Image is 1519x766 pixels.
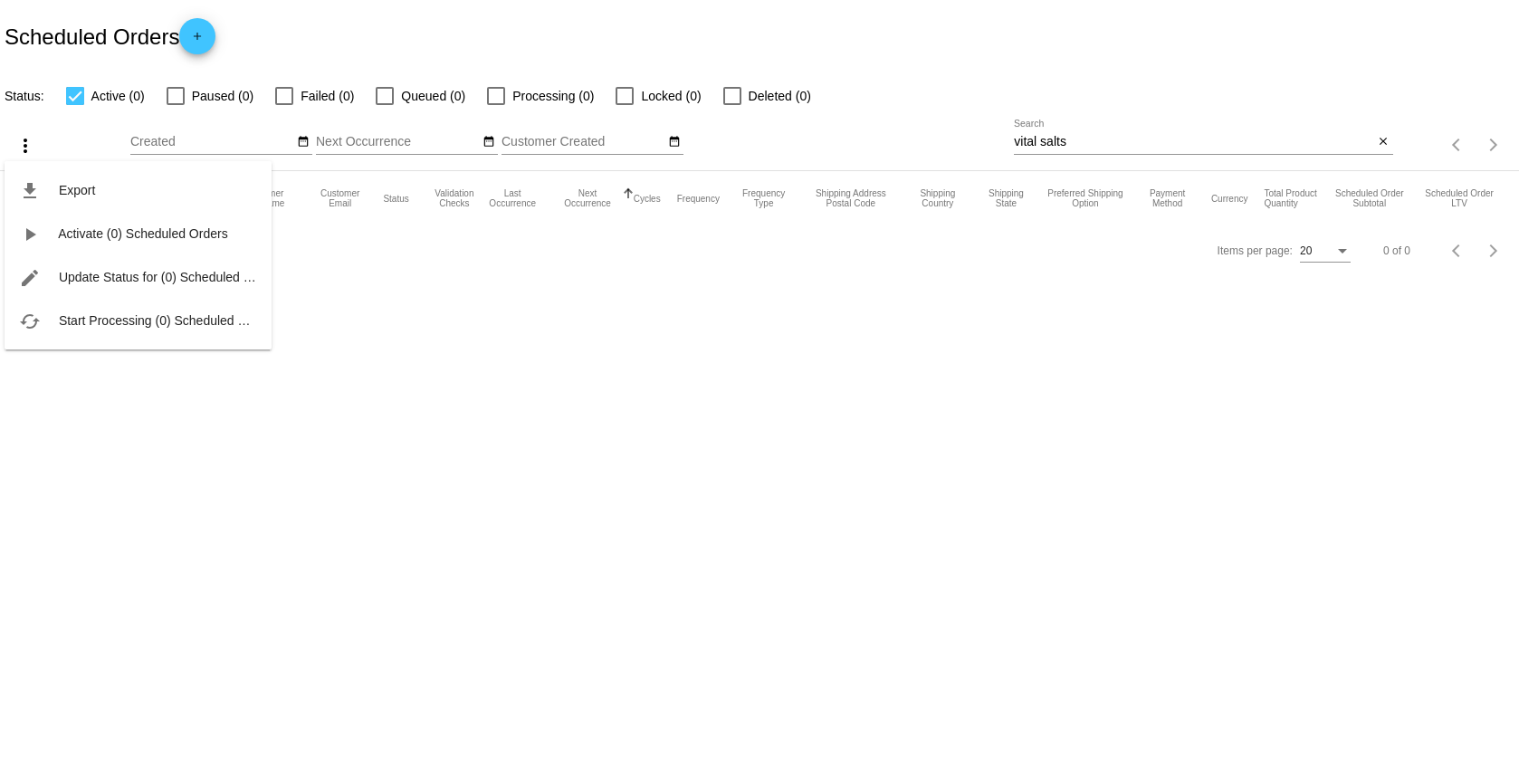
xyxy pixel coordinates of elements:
[19,267,41,289] mat-icon: edit
[59,270,282,284] span: Update Status for (0) Scheduled Orders
[19,224,41,245] mat-icon: play_arrow
[19,311,41,332] mat-icon: cached
[59,313,276,328] span: Start Processing (0) Scheduled Orders
[59,183,95,197] span: Export
[19,180,41,202] mat-icon: file_download
[58,226,228,241] span: Activate (0) Scheduled Orders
